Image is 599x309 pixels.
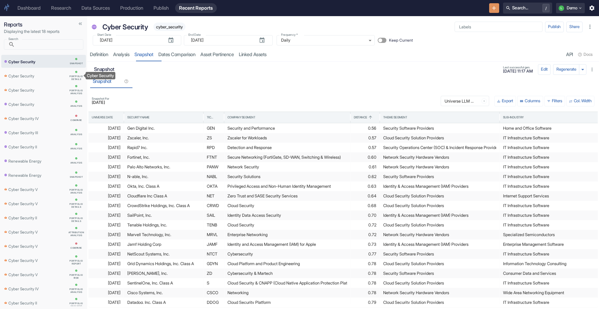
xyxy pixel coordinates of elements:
div: Daily [277,35,375,45]
div: [DATE] [92,124,121,133]
div: [DATE] [92,298,121,307]
div: Universe Date [92,115,113,120]
span: Universe [4,129,7,135]
p: Cyber Security III [8,129,38,136]
div: Zscaler, Inc. [127,133,200,143]
button: Export [494,96,516,106]
a: Cyber Security II [1,140,86,153]
div: resource tabs [87,48,599,61]
a: Data Sources [78,3,114,13]
div: Gen Digital Inc. [127,124,200,133]
div: [DATE] [92,249,121,259]
div: OKTA [207,182,221,191]
button: config [538,64,551,75]
div: NetScout Systems, Inc. [127,249,200,259]
div: Ticker [207,115,215,120]
div: Portfolio Details [68,203,85,208]
button: Share [566,22,583,32]
a: Cyber Security III [1,126,86,139]
div: Tenable Holdings, Inc. [127,220,200,230]
button: Col. Width [566,96,594,106]
div: Cisco Systems, Inc. [127,288,200,297]
button: Regenerate [553,64,579,75]
p: Renewable Energy [8,157,41,164]
div: Zero Trust and SASE Security Services [227,191,347,201]
div: ZS [207,133,221,143]
div: CRWD [207,201,221,210]
a: Cyber Security IV [1,282,86,295]
div: Network Security [227,162,347,172]
a: Cyber Security IV [1,112,86,125]
span: Basket [4,271,7,277]
div: Cyber Security [86,72,115,79]
span: Basket [4,72,7,79]
div: N-able, Inc. [127,172,200,181]
div: Fortinet, Inc. [127,153,200,162]
div: Theme Segment [383,115,407,120]
div: ZD [207,269,221,278]
a: Cyber Security [1,55,86,68]
div: [DATE] [92,153,121,162]
span: [DATE] [92,101,109,105]
button: Show filters [544,96,565,106]
span: Basket [4,285,7,292]
div: analysis [70,147,82,150]
div: compare [70,119,82,122]
div: Cloud Security Solution Providers [383,220,496,230]
p: Cyber Security [8,58,36,65]
input: yyyy-mm-dd [191,35,254,45]
span: Snapshot For [92,97,109,100]
div: Security Software Providers [383,172,496,181]
span: Basket [4,299,7,306]
div: 0.78 [354,259,376,268]
div: DDOG [207,298,221,307]
div: NTCT [207,249,221,259]
div: 0.70 [354,211,376,220]
span: Basket [4,228,7,235]
div: Security Name [127,115,150,120]
div: [DATE] [92,269,121,278]
span: Basket [4,86,7,93]
div: Cloud Security Platform [227,298,347,307]
a: Cyber Security [1,69,86,82]
button: Docs [576,49,595,60]
div: S [207,278,221,288]
span: Universe [4,143,7,150]
div: Dashboard [17,5,41,11]
div: Publish [153,5,169,11]
span: cyber_security [153,25,185,29]
div: [DATE] [92,162,121,172]
a: Snapshot [132,48,156,61]
div: Cyber Security [101,20,150,34]
span: Basket [4,214,7,221]
label: End Date [188,33,201,37]
button: Sort [113,115,119,120]
p: Cyber Security V [8,243,38,249]
div: Data Sources [81,5,110,11]
div: Definition [90,52,108,58]
div: 0.78 [354,269,376,278]
span: Basket [4,200,7,206]
div: Portfolio Report [68,259,85,265]
div: SAIL [207,211,221,220]
div: Grid Dynamics Holdings, Inc. Class A [127,259,200,268]
div: Cloud Security Solution Providers [383,278,496,288]
p: Cyber Security IV [8,115,39,122]
div: Cloudflare Inc Class A [127,191,200,201]
div: Security Solutions [227,172,347,181]
button: Sort [368,115,373,120]
div: Portfolio Risk [68,274,85,279]
label: Search [8,37,18,41]
button: New Resource [489,3,499,13]
div: Cybersecurity [227,249,347,259]
button: Sort [150,115,155,120]
a: Asset Pertinence [198,48,236,61]
div: FTNT [207,153,221,162]
div: Rapid7 Inc. [127,143,200,152]
div: GEN [207,124,221,133]
div: 0.72 [354,230,376,239]
a: Cyber Security [1,83,86,96]
a: Linked Assets [236,48,269,61]
div: Cloud Security & CNAPP (Cloud Native Application Protection Platform) [227,278,347,288]
div: JAMF [207,240,221,249]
